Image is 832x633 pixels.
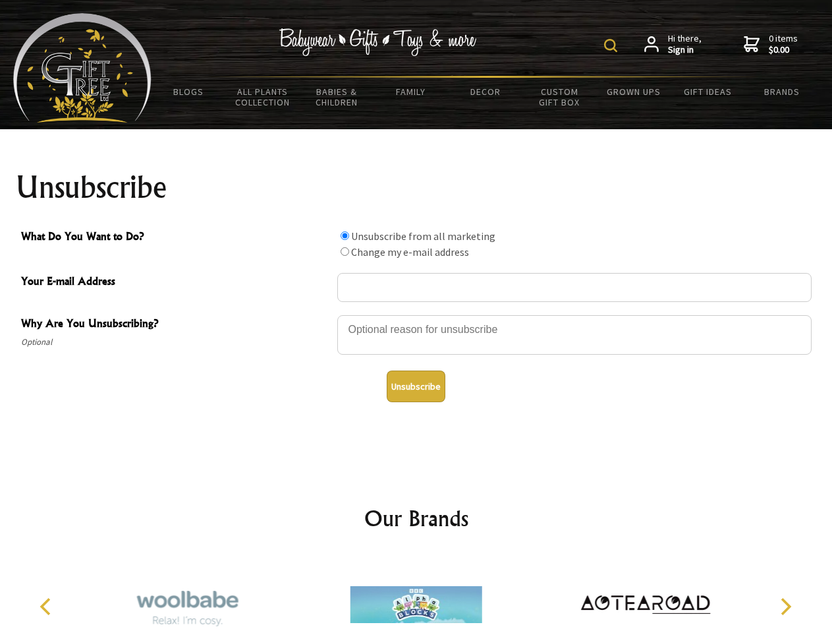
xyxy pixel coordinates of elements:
[771,592,800,621] button: Next
[644,33,702,56] a: Hi there,Sign in
[387,371,445,402] button: Unsubscribe
[596,78,671,105] a: Grown Ups
[671,78,745,105] a: Gift Ideas
[21,334,331,350] span: Optional
[26,502,806,534] h2: Our Brands
[21,273,331,292] span: Your E-mail Address
[279,28,477,56] img: Babywear - Gifts - Toys & more
[21,228,331,247] span: What Do You Want to Do?
[668,44,702,56] strong: Sign in
[226,78,300,116] a: All Plants Collection
[337,315,812,355] textarea: Why Are You Unsubscribing?
[745,78,819,105] a: Brands
[744,33,798,56] a: 0 items$0.00
[300,78,374,116] a: Babies & Children
[522,78,597,116] a: Custom Gift Box
[13,13,152,123] img: Babyware - Gifts - Toys and more...
[374,78,449,105] a: Family
[351,245,469,258] label: Change my e-mail address
[16,171,817,203] h1: Unsubscribe
[448,78,522,105] a: Decor
[152,78,226,105] a: BLOGS
[341,247,349,256] input: What Do You Want to Do?
[337,273,812,302] input: Your E-mail Address
[668,33,702,56] span: Hi there,
[21,315,331,334] span: Why Are You Unsubscribing?
[351,229,495,243] label: Unsubscribe from all marketing
[341,231,349,240] input: What Do You Want to Do?
[769,44,798,56] strong: $0.00
[769,32,798,56] span: 0 items
[604,39,617,52] img: product search
[33,592,62,621] button: Previous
